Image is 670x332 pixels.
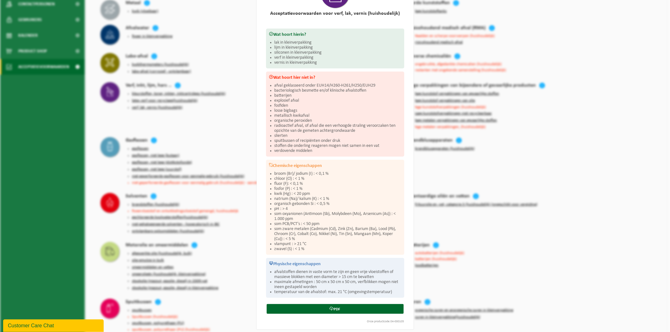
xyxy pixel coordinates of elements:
iframe: chat widget [3,318,105,332]
li: temperatuur van de afvalstof: max. 21 °C (omgevingstemperatuur) [275,290,401,295]
li: fluor (F): < 0,1 % [275,181,401,186]
li: losse bigbags [275,108,401,113]
li: lak in kleinverpakking [275,40,401,45]
li: stoffen die onderling reageren mogen niet samen in een vat [275,143,401,148]
li: verdovende middelen [275,148,401,153]
li: radioactief afval, of afval die een verhoogde straling veroorzaken ten opzichte van de gemeten ac... [275,123,401,133]
li: bacteriologisch besmette en/of klinische afvalstoffen [275,88,401,93]
li: metallisch kwikafval [275,113,401,118]
li: maximale afmetingen : 50 cm x 50 cm x 50 cm, verfblikken mogen niet ineen gestapeld worden [275,280,401,290]
li: afvalstoffen dienen in vaste vorm te zijn en geen vrije vloeistoffen of massieve blokken met een ... [275,270,401,280]
li: chloor (Cl) : < 1 % [275,176,401,181]
li: vlampunt : > 21 °C [275,242,401,247]
a: PDF [267,304,404,314]
h2: Acceptatievoorwaarden voor verf, lak, vernis (huishoudelijk) [266,11,404,16]
li: som oxyanionen (Antimoon (Sb), Molybdeen (Mo), Arsenicum (As)) : < 1.000 ppm [275,212,401,222]
li: spuitbussen of recipiënten onder druk [275,138,401,143]
li: zwavel (S) : < 1 % [275,247,401,252]
li: natrium (Na)/ kalium (K) : < 1 % [275,196,401,201]
li: kwik (Hg) : < 20 ppm [275,191,401,196]
li: fosfiden [275,103,401,108]
h3: Wat hoort hierin? [269,32,401,37]
li: organisch gebonden Si : < 0,5 % [275,201,401,206]
li: som zware metalen (Cadmium (Cd), Zink (Zn), Barium (Ba), Lood (Pb), Chroom (Cr), Cobalt (Co), Nik... [275,227,401,242]
li: organische peroxiden [275,118,401,123]
h3: Chemische eigenschappen [269,163,401,168]
li: broom (Br)/ jodium (I) : < 0,1 % [275,171,401,176]
li: siliconen in kleinverpakking [275,50,401,55]
h3: Physische eigenschappen [269,261,401,266]
li: batterijen [275,93,401,98]
li: som PCB/PCT's : < 50 ppm [275,222,401,227]
li: lijm in kleinverpakking [275,45,401,50]
li: pH : > 4 [275,206,401,212]
h3: Wat hoort hier niet in? [269,75,401,80]
div: Onze productcode:04-000105 [263,320,407,323]
li: verf in kleinverpakking [275,55,401,60]
li: fosfor (P) : < 1 % [275,186,401,191]
li: explosief afval [275,98,401,103]
li: afval geklasseerd onder EUH14/H260-H261/H250/EUH29 [275,83,401,88]
li: vernis in kleinverpakking [275,60,401,65]
li: slierten [275,133,401,138]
